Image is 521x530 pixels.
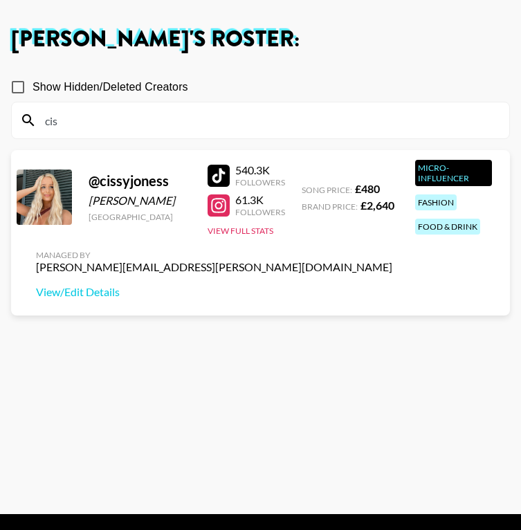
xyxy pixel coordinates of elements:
[89,172,191,190] div: @ cissyjoness
[302,185,352,195] span: Song Price:
[415,160,492,186] div: Micro-Influencer
[355,182,380,195] strong: £ 480
[235,193,285,207] div: 61.3K
[89,212,191,222] div: [GEOGRAPHIC_DATA]
[235,163,285,177] div: 540.3K
[415,219,480,235] div: food & drink
[208,226,273,236] button: View Full Stats
[37,109,501,131] input: Search by User Name
[11,28,510,51] h1: [PERSON_NAME] 's Roster:
[36,250,392,260] div: Managed By
[36,285,392,299] a: View/Edit Details
[89,194,191,208] div: [PERSON_NAME]
[415,194,457,210] div: fashion
[36,260,392,274] div: [PERSON_NAME][EMAIL_ADDRESS][PERSON_NAME][DOMAIN_NAME]
[235,207,285,217] div: Followers
[302,201,358,212] span: Brand Price:
[360,199,394,212] strong: £ 2,640
[235,177,285,188] div: Followers
[33,79,188,95] span: Show Hidden/Deleted Creators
